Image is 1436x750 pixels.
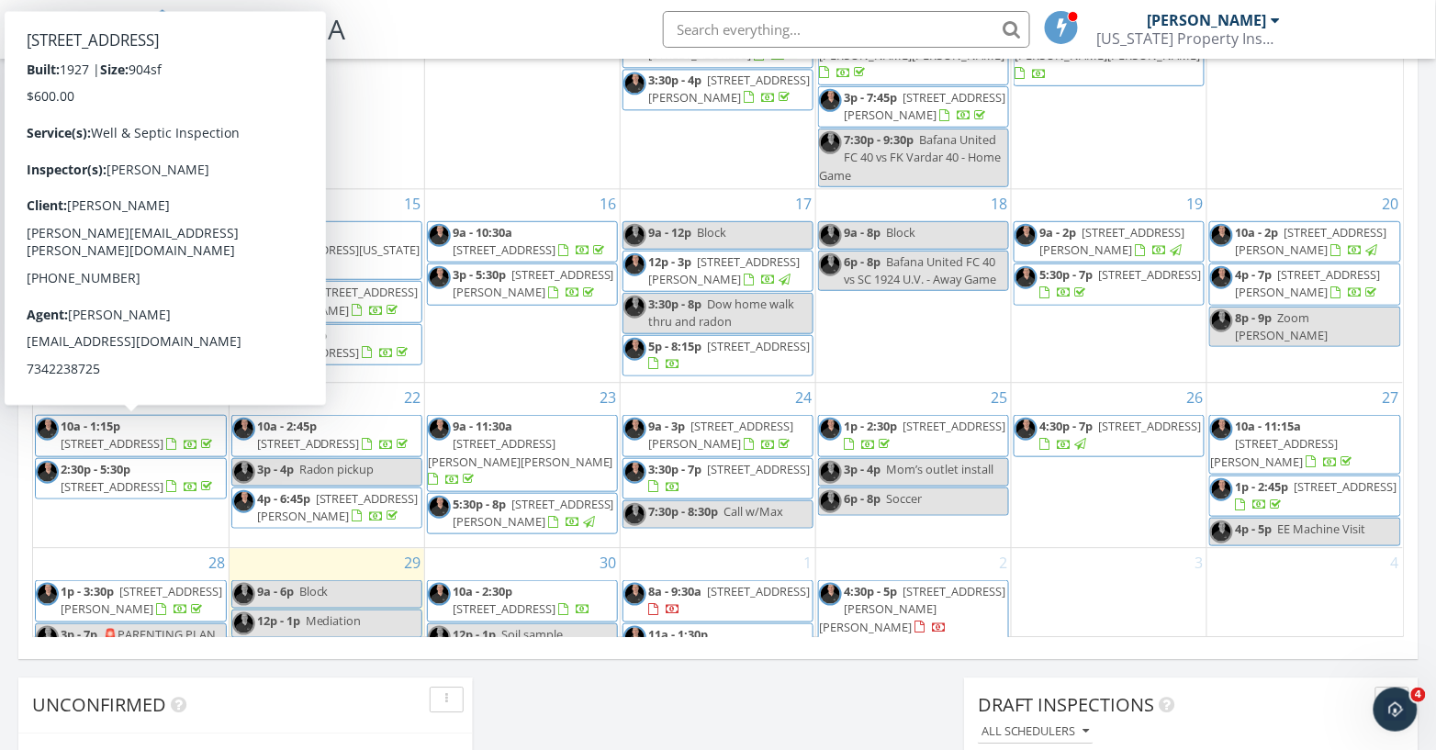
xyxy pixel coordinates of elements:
[819,582,1005,633] span: [STREET_ADDRESS][PERSON_NAME][PERSON_NAME]
[1015,11,1200,81] a: 3:30p - 10p [STREET_ADDRESS][PERSON_NAME][PERSON_NAME]
[995,548,1011,577] a: Go to October 2, 2025
[232,223,421,274] a: 9a - 11:30a [STREET_ADDRESS][US_STATE]
[428,417,613,487] a: 9a - 11:30a [STREET_ADDRESS][PERSON_NAME][PERSON_NAME]
[1235,417,1301,433] span: 10a - 11:15a
[819,582,1005,633] a: 4:30p - 5p [STREET_ADDRESS][PERSON_NAME][PERSON_NAME]
[232,417,255,440] img: heif_image.jpeg
[886,223,915,240] span: Block
[61,434,163,451] span: [STREET_ADDRESS]
[36,324,181,375] a: 2:30p - 5:45p [STREET_ADDRESS][PERSON_NAME]
[428,223,451,246] img: heif_image.jpeg
[886,460,993,476] span: Mom’s outlet install
[844,88,897,105] span: 3p - 7:45p
[623,457,813,498] a: 3:30p - 7p [STREET_ADDRESS]
[61,324,130,341] span: 2:30p - 5:45p
[400,189,424,218] a: Go to September 15, 2025
[229,188,424,382] td: Go to September 15, 2025
[648,72,810,106] span: [STREET_ADDRESS][PERSON_NAME]
[453,265,506,282] span: 3p - 5:30p
[648,337,810,371] a: 5p - 8:15p [STREET_ADDRESS]
[663,11,1030,48] input: Search everything...
[648,460,701,476] span: 3:30p - 7p
[982,725,1090,738] div: All schedulers
[1235,223,1386,257] a: 10a - 2p [STREET_ADDRESS][PERSON_NAME]
[724,502,783,519] span: Call w/Max
[36,341,163,375] span: [STREET_ADDRESS][PERSON_NAME]
[623,295,646,318] img: heif_image.jpeg
[257,434,360,451] span: [STREET_ADDRESS]
[205,548,229,577] a: Go to September 28, 2025
[623,334,813,375] a: 5p - 8:15p [STREET_ADDRESS]
[816,548,1012,695] td: Go to October 2, 2025
[36,263,181,315] a: 10a - 11:30a [STREET_ADDRESS][PERSON_NAME]
[229,548,424,695] td: Go to September 29, 2025
[231,280,422,321] a: 2p - 3:30p [STREET_ADDRESS][PERSON_NAME]
[1012,548,1207,695] td: Go to October 3, 2025
[257,343,360,360] span: [STREET_ADDRESS]
[1039,417,1093,433] span: 4:30p - 7p
[257,283,419,317] a: 2p - 3:30p [STREET_ADDRESS][PERSON_NAME]
[844,223,881,240] span: 9a - 8p
[427,579,618,621] a: 10a - 2:30p [STREET_ADDRESS]
[1148,11,1267,29] div: [PERSON_NAME]
[648,223,691,240] span: 9a - 12p
[1277,520,1365,536] span: EE Machine Visit
[623,414,813,455] a: 9a - 3p [STREET_ADDRESS][PERSON_NAME]
[257,283,310,299] span: 2p - 3:30p
[648,502,718,519] span: 7:30p - 8:30p
[36,324,59,347] img: heif_image.jpeg
[648,295,701,311] span: 3:30p - 8p
[648,252,691,269] span: 12p - 3p
[1235,265,1272,282] span: 4p - 7p
[816,188,1012,382] td: Go to September 18, 2025
[34,221,226,259] a: 8a - 5a [STREET_ADDRESS]
[1039,265,1201,299] a: 5:30p - 7p [STREET_ADDRESS]
[205,383,229,412] a: Go to September 21, 2025
[1235,520,1272,536] span: 4p - 5p
[1235,477,1288,494] span: 1p - 2:45p
[1207,383,1403,548] td: Go to September 27, 2025
[1374,688,1418,732] iframe: Intercom live chat
[453,265,614,299] a: 3p - 5:30p [STREET_ADDRESS][PERSON_NAME]
[257,223,317,240] span: 9a - 11:30a
[427,414,618,491] a: 9a - 11:30a [STREET_ADDRESS][PERSON_NAME][PERSON_NAME]
[623,72,646,95] img: heif_image.jpeg
[648,625,708,642] span: 11a - 1:30p
[232,223,255,246] img: heif_image.jpeg
[844,252,881,269] span: 6p - 8p
[453,582,512,599] span: 10a - 2:30p
[1210,223,1233,246] img: heif_image.jpeg
[623,417,646,440] img: heif_image.jpeg
[428,417,451,440] img: heif_image.jpeg
[428,582,451,605] img: heif_image.jpeg
[648,625,786,659] a: 11a - 1:30p
[1097,29,1281,48] div: Michigan Property Inspections
[697,223,726,240] span: Block
[1209,475,1401,516] a: 1p - 2:45p [STREET_ADDRESS]
[61,460,130,476] span: 2:30p - 5:30p
[35,414,227,455] a: 10a - 1:15p [STREET_ADDRESS]
[61,417,120,433] span: 10a - 1:15p
[453,223,608,257] a: 9a - 10:30a [STREET_ADDRESS]
[818,579,1009,639] a: 4:30p - 5p [STREET_ADDRESS][PERSON_NAME][PERSON_NAME]
[1210,308,1233,331] img: heif_image.jpeg
[33,548,229,695] td: Go to September 28, 2025
[707,337,810,353] span: [STREET_ADDRESS]
[620,188,815,382] td: Go to September 17, 2025
[453,495,506,511] span: 5:30p - 8p
[1235,223,1386,257] span: [STREET_ADDRESS][PERSON_NAME]
[1210,434,1338,468] span: [STREET_ADDRESS][PERSON_NAME]
[428,625,451,648] img: heif_image.jpeg
[35,457,227,498] a: 2:30p - 5:30p [STREET_ADDRESS]
[400,383,424,412] a: Go to September 22, 2025
[35,261,227,320] a: 10a - 11:30a [STREET_ADDRESS][PERSON_NAME]
[623,337,646,360] img: heif_image.jpeg
[61,263,127,280] span: 10a - 11:30a
[819,10,1004,80] a: 11:30a - 2:45p [STREET_ADDRESS][PERSON_NAME][PERSON_NAME]
[844,460,881,476] span: 3p - 4p
[844,88,1005,122] a: 3p - 7:45p [STREET_ADDRESS][PERSON_NAME]
[648,252,800,286] span: [STREET_ADDRESS][PERSON_NAME]
[1014,220,1205,262] a: 9a - 2p [STREET_ADDRESS][PERSON_NAME]
[886,489,922,506] span: Soccer
[1235,265,1380,299] span: [STREET_ADDRESS][PERSON_NAME]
